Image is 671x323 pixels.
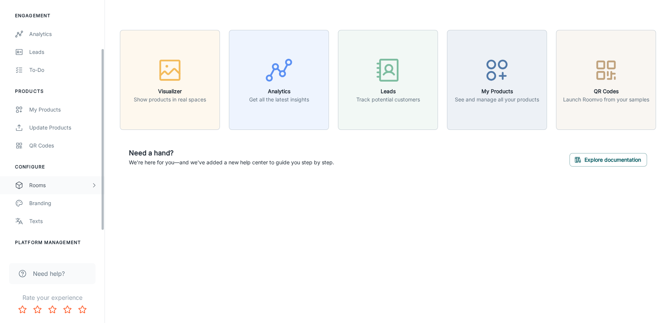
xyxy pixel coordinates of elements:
a: QR CodesLaunch Roomvo from your samples [556,76,656,83]
h6: Analytics [249,87,309,95]
button: AnalyticsGet all the latest insights [229,30,329,130]
a: LeadsTrack potential customers [338,76,438,83]
div: QR Codes [29,141,97,150]
p: Launch Roomvo from your samples [563,95,649,104]
div: Branding [29,199,97,207]
p: Track potential customers [356,95,420,104]
button: Explore documentation [569,153,647,167]
a: Explore documentation [569,155,647,163]
p: Get all the latest insights [249,95,309,104]
div: Rooms [29,181,91,189]
p: We're here for you—and we've added a new help center to guide you step by step. [129,158,334,167]
p: See and manage all your products [455,95,539,104]
h6: Need a hand? [129,148,334,158]
button: VisualizerShow products in real spaces [120,30,220,130]
h6: QR Codes [563,87,649,95]
div: Update Products [29,124,97,132]
button: My ProductsSee and manage all your products [447,30,547,130]
h6: Visualizer [134,87,206,95]
div: Analytics [29,30,97,38]
div: My Products [29,106,97,114]
div: Leads [29,48,97,56]
h6: My Products [455,87,539,95]
a: AnalyticsGet all the latest insights [229,76,329,83]
button: LeadsTrack potential customers [338,30,438,130]
h6: Leads [356,87,420,95]
a: My ProductsSee and manage all your products [447,76,547,83]
div: To-do [29,66,97,74]
button: QR CodesLaunch Roomvo from your samples [556,30,656,130]
p: Show products in real spaces [134,95,206,104]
